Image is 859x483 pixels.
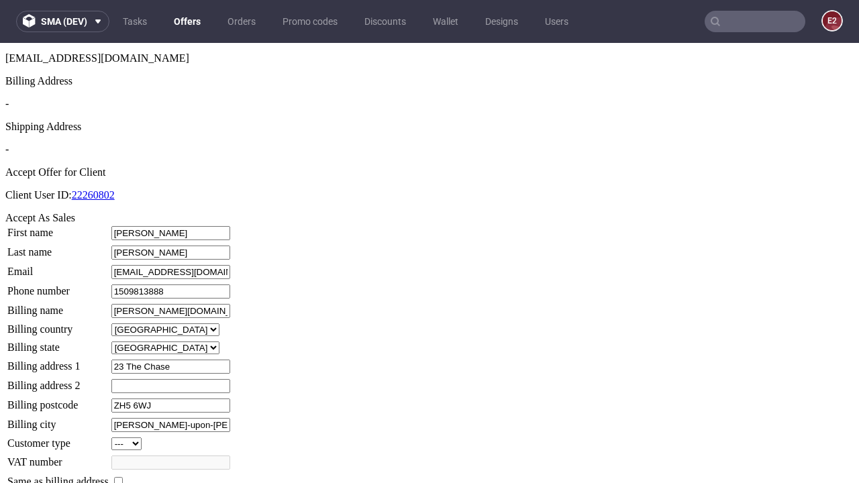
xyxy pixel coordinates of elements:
td: Email [7,221,109,237]
td: Billing state [7,298,109,312]
span: - [5,101,9,112]
a: Designs [477,11,526,32]
span: [EMAIL_ADDRESS][DOMAIN_NAME] [5,9,189,21]
td: Billing address 1 [7,316,109,331]
td: VAT number [7,412,109,427]
a: Tasks [115,11,155,32]
td: Billing postcode [7,355,109,370]
figcaption: e2 [823,11,842,30]
td: First name [7,182,109,198]
a: Orders [219,11,264,32]
td: Same as billing address [7,431,109,446]
div: Shipping Address [5,78,854,90]
td: Billing address 2 [7,335,109,351]
a: Discounts [356,11,414,32]
div: Billing Address [5,32,854,44]
a: 22260802 [72,146,115,158]
button: sma (dev) [16,11,109,32]
a: Users [537,11,576,32]
td: Last name [7,202,109,217]
td: Billing country [7,280,109,294]
span: sma (dev) [41,17,87,26]
td: Phone number [7,241,109,256]
td: Customer type [7,394,109,408]
div: Accept Offer for Client [5,123,854,136]
span: - [5,55,9,66]
a: Wallet [425,11,466,32]
td: Billing name [7,260,109,276]
p: Client User ID: [5,146,854,158]
a: Promo codes [274,11,346,32]
a: Offers [166,11,209,32]
div: Accept As Sales [5,169,854,181]
td: Billing city [7,374,109,390]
